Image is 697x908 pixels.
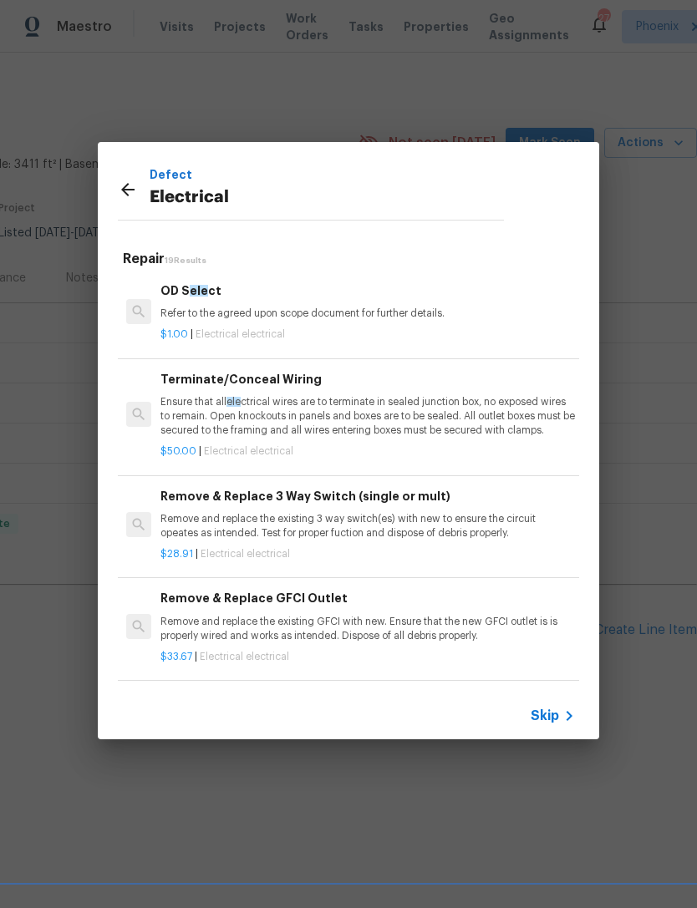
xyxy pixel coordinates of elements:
[160,307,575,321] p: Refer to the agreed upon scope document for further details.
[196,329,285,339] span: Electrical electrical
[201,549,290,559] span: Electrical electrical
[123,251,579,268] h5: Repair
[160,615,575,643] p: Remove and replace the existing GFCI with new. Ensure that the new GFCI outlet is is properly wir...
[160,327,575,342] p: |
[160,329,188,339] span: $1.00
[160,589,575,607] h6: Remove & Replace GFCI Outlet
[200,652,289,662] span: Electrical electrical
[531,708,559,724] span: Skip
[150,165,504,184] p: Defect
[190,285,208,297] span: ele
[160,652,192,662] span: $33.67
[160,444,575,459] p: |
[226,397,241,407] span: ele
[160,650,575,664] p: |
[150,185,504,211] p: Electrical
[160,547,575,561] p: |
[160,370,575,388] h6: Terminate/Conceal Wiring
[160,549,193,559] span: $28.91
[160,395,575,438] p: Ensure that all ctrical wires are to terminate in sealed junction box, no exposed wires to remain...
[160,282,575,300] h6: OD S ct
[160,512,575,540] p: Remove and replace the existing 3 way switch(es) with new to ensure the circuit opeates as intend...
[160,446,196,456] span: $50.00
[165,256,206,265] span: 19 Results
[160,487,575,505] h6: Remove & Replace 3 Way Switch (single or mult)
[204,446,293,456] span: Electrical electrical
